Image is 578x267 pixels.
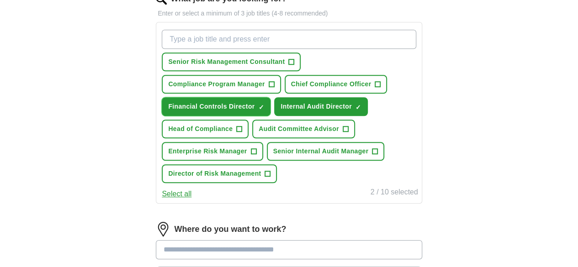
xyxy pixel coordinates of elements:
span: Senior Internal Audit Manager [273,147,369,156]
span: Director of Risk Management [168,169,261,178]
button: Select all [162,188,191,199]
span: Financial Controls Director [168,102,255,111]
span: ✓ [355,104,361,111]
button: Financial Controls Director✓ [162,97,270,116]
label: Where do you want to work? [174,223,286,236]
button: Chief Compliance Officer [285,75,387,94]
button: Director of Risk Management [162,164,277,183]
button: Internal Audit Director✓ [274,97,367,116]
span: Enterprise Risk Manager [168,147,247,156]
button: Enterprise Risk Manager [162,142,263,161]
p: Enter or select a minimum of 3 job titles (4-8 recommended) [156,9,422,18]
button: Compliance Program Manager [162,75,281,94]
input: Type a job title and press enter [162,30,416,49]
button: Audit Committee Advisor [252,120,355,138]
div: 2 / 10 selected [371,187,418,199]
button: Senior Internal Audit Manager [267,142,385,161]
span: ✓ [258,104,264,111]
img: location.png [156,222,170,236]
span: Audit Committee Advisor [259,124,339,134]
button: Senior Risk Management Consultant [162,52,301,71]
button: Head of Compliance [162,120,249,138]
span: Chief Compliance Officer [291,79,371,89]
span: Senior Risk Management Consultant [168,57,285,67]
span: Head of Compliance [168,124,233,134]
span: Internal Audit Director [281,102,351,111]
span: Compliance Program Manager [168,79,265,89]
